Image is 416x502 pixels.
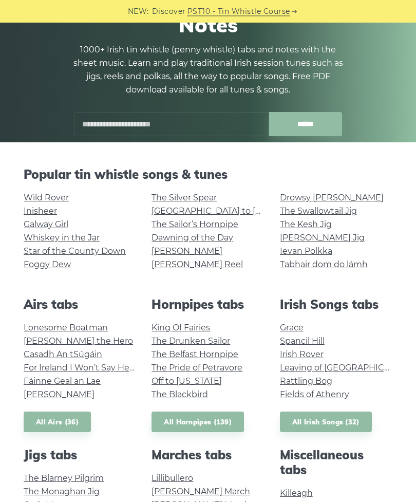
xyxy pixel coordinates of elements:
a: The Blarney Pilgrim [24,473,104,483]
a: Killeagh [280,488,313,498]
a: Lillibullero [152,473,193,483]
span: Discover [152,6,186,17]
h2: Hornpipes tabs [152,297,264,312]
a: Inisheer [24,206,57,216]
a: Fields of Athenry [280,389,349,399]
a: Leaving of [GEOGRAPHIC_DATA] [280,363,412,373]
a: The Pride of Petravore [152,363,242,373]
a: PST10 - Tin Whistle Course [187,6,290,17]
h2: Miscellaneous tabs [280,448,392,477]
a: The Swallowtail Jig [280,206,357,216]
a: Drowsy [PERSON_NAME] [280,193,384,202]
a: Grace [280,323,304,332]
a: [GEOGRAPHIC_DATA] to [GEOGRAPHIC_DATA] [152,206,341,216]
a: Off to [US_STATE] [152,376,222,386]
a: [PERSON_NAME] Jig [280,233,365,243]
h2: Irish Songs tabs [280,297,392,312]
a: [PERSON_NAME] the Hero [24,336,133,346]
a: Fáinne Geal an Lae [24,376,101,386]
a: [PERSON_NAME] Reel [152,259,243,269]
a: Dawning of the Day [152,233,233,243]
a: The Silver Spear [152,193,217,202]
a: Spancil Hill [280,336,325,346]
a: Galway Girl [24,219,68,229]
a: The Blackbird [152,389,208,399]
a: Whiskey in the Jar [24,233,100,243]
a: The Sailor’s Hornpipe [152,219,238,229]
h2: Jigs tabs [24,448,136,462]
a: Tabhair dom do lámh [280,259,368,269]
a: The Belfast Hornpipe [152,349,238,359]
a: Star of the County Down [24,246,126,256]
a: [PERSON_NAME] [24,389,94,399]
a: Irish Rover [280,349,324,359]
h2: Airs tabs [24,297,136,312]
a: All Hornpipes (139) [152,412,244,433]
a: The Monaghan Jig [24,487,100,496]
a: All Airs (36) [24,412,91,433]
a: The Drunken Sailor [152,336,230,346]
a: [PERSON_NAME] March [152,487,250,496]
a: Ievan Polkka [280,246,332,256]
a: The Kesh Jig [280,219,332,229]
a: Foggy Dew [24,259,71,269]
a: Lonesome Boatman [24,323,108,332]
a: Casadh An tSúgáin [24,349,102,359]
a: All Irish Songs (32) [280,412,372,433]
span: NEW: [128,6,149,17]
h2: Popular tin whistle songs & tunes [24,167,392,182]
p: 1000+ Irish tin whistle (penny whistle) tabs and notes with the sheet music. Learn and play tradi... [69,43,347,97]
a: Rattling Bog [280,376,332,386]
a: [PERSON_NAME] [152,246,222,256]
a: Wild Rover [24,193,69,202]
a: For Ireland I Won’t Say Her Name [24,363,160,373]
h2: Marches tabs [152,448,264,462]
a: King Of Fairies [152,323,210,332]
